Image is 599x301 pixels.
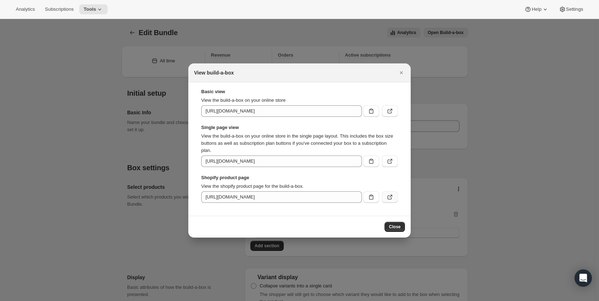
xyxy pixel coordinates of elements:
[45,6,74,12] span: Subscriptions
[41,4,78,14] button: Subscriptions
[11,4,39,14] button: Analytics
[201,88,398,95] strong: Basic view
[520,4,553,14] button: Help
[194,69,234,76] h2: View build-a-box
[385,222,405,232] button: Close
[566,6,583,12] span: Settings
[16,6,35,12] span: Analytics
[201,124,398,131] strong: Single page view
[389,224,401,230] span: Close
[79,4,108,14] button: Tools
[575,269,592,287] div: Open Intercom Messenger
[201,174,398,181] strong: Shopify product page
[201,133,398,154] p: View the build-a-box on your online store in the single page layout. This includes the box size b...
[201,183,398,190] p: View the shopify product page for the build-a-box.
[201,97,398,104] p: View the build-a-box on your online store
[396,68,406,78] button: Close
[84,6,96,12] span: Tools
[532,6,541,12] span: Help
[555,4,588,14] button: Settings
